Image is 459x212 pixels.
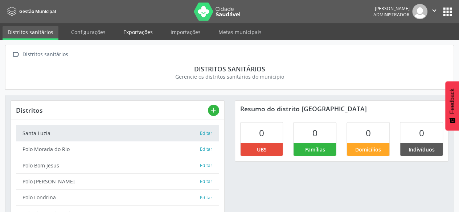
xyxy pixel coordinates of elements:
button: Editar [200,146,213,153]
span: Feedback [449,88,455,114]
a: Importações [165,26,206,38]
i:  [11,49,21,60]
span: Gestão Municipal [19,8,56,14]
button: Editar [200,130,213,137]
a:  Distritos sanitários [11,49,69,60]
span: 0 [259,127,264,139]
button: Editar [200,194,213,201]
span: Domicílios [355,146,381,153]
div: Polo Londrina [22,194,200,201]
span: Famílias [305,146,325,153]
div: Distritos sanitários [16,65,443,73]
div: Polo Morada do Rio [22,145,200,153]
button: Editar [200,178,213,185]
div: Distritos sanitários [21,49,69,60]
a: Gestão Municipal [5,5,56,17]
span: 0 [419,127,424,139]
span: 0 [366,127,371,139]
a: Exportações [118,26,158,38]
button: apps [441,5,454,18]
span: UBS [257,146,266,153]
button: Feedback - Mostrar pesquisa [445,81,459,130]
a: Polo Bom Jesus Editar [16,157,219,173]
button: Editar [200,162,213,169]
a: Distritos sanitários [3,26,58,40]
div: Polo [PERSON_NAME] [22,178,200,185]
a: Configurações [66,26,111,38]
a: Metas municipais [213,26,267,38]
button: add [208,105,219,116]
div: Resumo do distrito [GEOGRAPHIC_DATA] [235,101,448,117]
a: Polo Morada do Rio Editar [16,141,219,157]
span: Administrador [373,12,410,18]
div: [PERSON_NAME] [373,5,410,12]
button:  [427,4,441,19]
a: Polo [PERSON_NAME] Editar [16,174,219,190]
div: Gerencie os distritos sanitários do município [16,73,443,80]
span: Indivíduos [409,146,435,153]
div: Distritos [16,106,208,114]
div: Polo Bom Jesus [22,162,200,169]
div: Santa Luzia [22,129,200,137]
span: 0 [312,127,317,139]
a: Polo Londrina Editar [16,190,219,205]
img: img [412,4,427,19]
i: add [209,106,217,114]
a: Santa Luzia Editar [16,125,219,141]
i:  [430,7,438,14]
